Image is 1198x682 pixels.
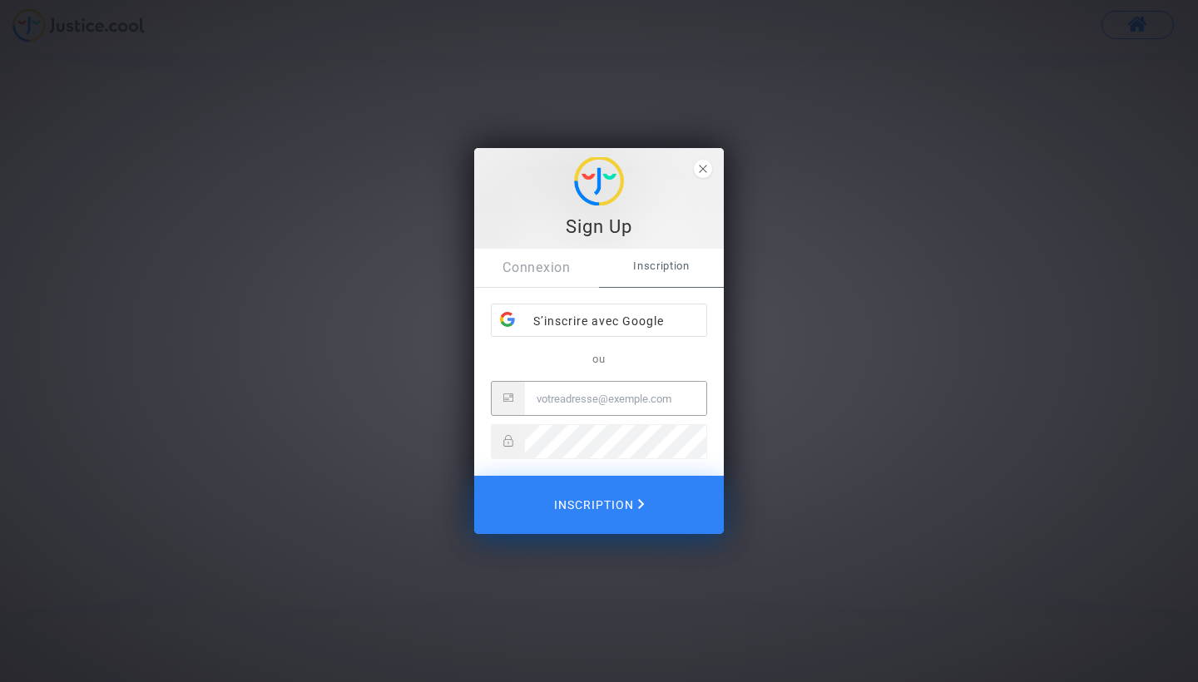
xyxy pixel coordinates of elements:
input: Email [525,382,706,415]
span: Inscription [599,249,724,284]
input: Password [525,425,706,458]
div: S’inscrire avec Google [492,304,706,338]
span: ou [592,353,606,365]
span: close [694,160,712,178]
div: Sign Up [483,215,715,240]
button: Inscription [474,476,724,534]
span: Inscription [554,487,645,522]
a: Connexion [474,249,599,287]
